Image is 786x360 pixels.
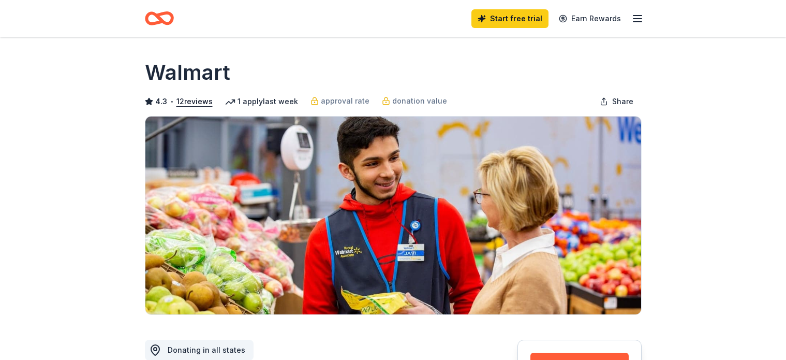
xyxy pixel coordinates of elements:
div: 1 apply last week [225,95,298,108]
img: Image for Walmart [145,117,641,314]
a: approval rate [310,95,369,107]
h1: Walmart [145,58,230,87]
span: 4.3 [155,95,167,108]
span: Donating in all states [168,345,245,354]
button: Share [591,91,642,112]
a: Earn Rewards [553,9,627,28]
a: Home [145,6,174,31]
a: Start free trial [471,9,548,28]
span: approval rate [321,95,369,107]
span: Share [612,95,633,108]
span: donation value [392,95,447,107]
a: donation value [382,95,447,107]
button: 12reviews [176,95,213,108]
span: • [170,97,173,106]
